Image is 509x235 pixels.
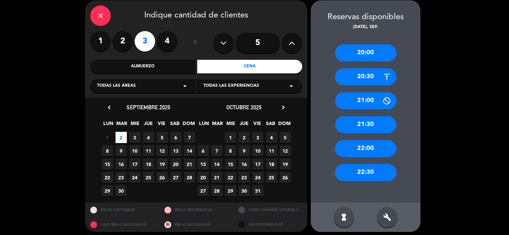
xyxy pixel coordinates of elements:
[143,132,154,143] span: 4
[233,217,307,232] div: SIN DISPONIBILIDAD
[225,145,236,156] span: 8
[157,158,168,170] span: 19
[225,158,236,170] span: 15
[266,158,277,170] span: 18
[252,132,264,143] span: 3
[280,172,291,183] span: 26
[252,172,264,183] span: 24
[170,120,181,131] span: SAB
[126,104,170,111] span: septiembre 2025
[102,145,113,156] span: 8
[225,172,236,183] span: 22
[266,172,277,183] span: 25
[311,24,420,31] div: [DATE], sep.
[239,145,250,156] span: 9
[233,203,307,217] div: OTROS TAMAÑOS DIPONIBLES
[225,185,236,196] span: 29
[211,172,223,183] span: 21
[156,120,168,131] span: VIE
[170,172,182,183] span: 27
[143,172,154,183] span: 25
[102,132,113,143] span: 1
[116,145,127,156] span: 9
[116,172,127,183] span: 23
[184,31,206,55] div: ó
[129,158,140,170] span: 17
[311,11,420,24] div: Reservas disponibles
[116,120,128,131] span: MAR
[116,185,127,196] span: 30
[225,132,236,143] span: 1
[90,5,302,26] div: Indique cantidad de clientes
[266,132,277,143] span: 4
[225,120,237,131] span: MIE
[181,82,189,90] i: arrow_drop_down
[183,120,194,131] span: DOM
[279,120,290,131] span: DOM
[129,132,140,143] span: 3
[239,185,250,196] span: 30
[184,145,195,156] span: 14
[335,44,397,61] div: 20:00
[252,120,263,131] span: VIE
[102,185,113,196] span: 29
[212,120,223,131] span: MAR
[129,145,140,156] span: 10
[199,120,210,131] span: LUN
[159,203,233,217] div: MESAS RESTRINGIDAS
[252,158,264,170] span: 17
[143,158,154,170] span: 18
[157,172,168,183] span: 26
[90,31,111,52] label: 1
[157,31,177,52] label: 4
[170,145,182,156] span: 13
[265,120,277,131] span: SAB
[116,158,127,170] span: 16
[85,217,159,232] div: SOLO MESAS BLOQUEADAS
[184,132,195,143] span: 7
[197,60,303,73] div: Cena
[198,158,209,170] span: 13
[203,83,259,89] span: Todas las experiencias
[198,185,209,196] span: 27
[340,213,348,221] i: hourglass_full
[135,31,155,52] label: 3
[143,145,154,156] span: 11
[280,132,291,143] span: 5
[211,185,223,196] span: 28
[106,104,113,111] i: chevron_left
[184,158,195,170] span: 21
[157,145,168,156] span: 12
[335,116,397,133] div: 21:30
[85,203,159,217] div: MESAS DISPONIBLES
[335,92,397,109] div: 21:00
[170,132,182,143] span: 6
[383,213,391,221] i: build
[170,158,182,170] span: 20
[90,60,196,73] div: Almuerzo
[129,172,140,183] span: 24
[116,132,127,143] span: 2
[102,158,113,170] span: 15
[159,217,233,232] div: MESAS BLOQUEADAS
[103,120,114,131] span: LUN
[335,140,397,157] div: 22:00
[157,132,168,143] span: 5
[266,145,277,156] span: 11
[211,158,223,170] span: 14
[96,12,105,20] i: close
[280,158,291,170] span: 19
[227,104,262,111] span: octubre 2025
[143,120,154,131] span: JUE
[335,68,397,85] div: 20:30
[239,120,250,131] span: JUE
[239,172,250,183] span: 23
[198,172,209,183] span: 20
[280,104,287,111] i: chevron_right
[102,172,113,183] span: 22
[239,132,250,143] span: 2
[287,82,295,90] i: arrow_drop_down
[211,145,223,156] span: 7
[280,145,291,156] span: 12
[97,83,136,89] span: Todas las áreas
